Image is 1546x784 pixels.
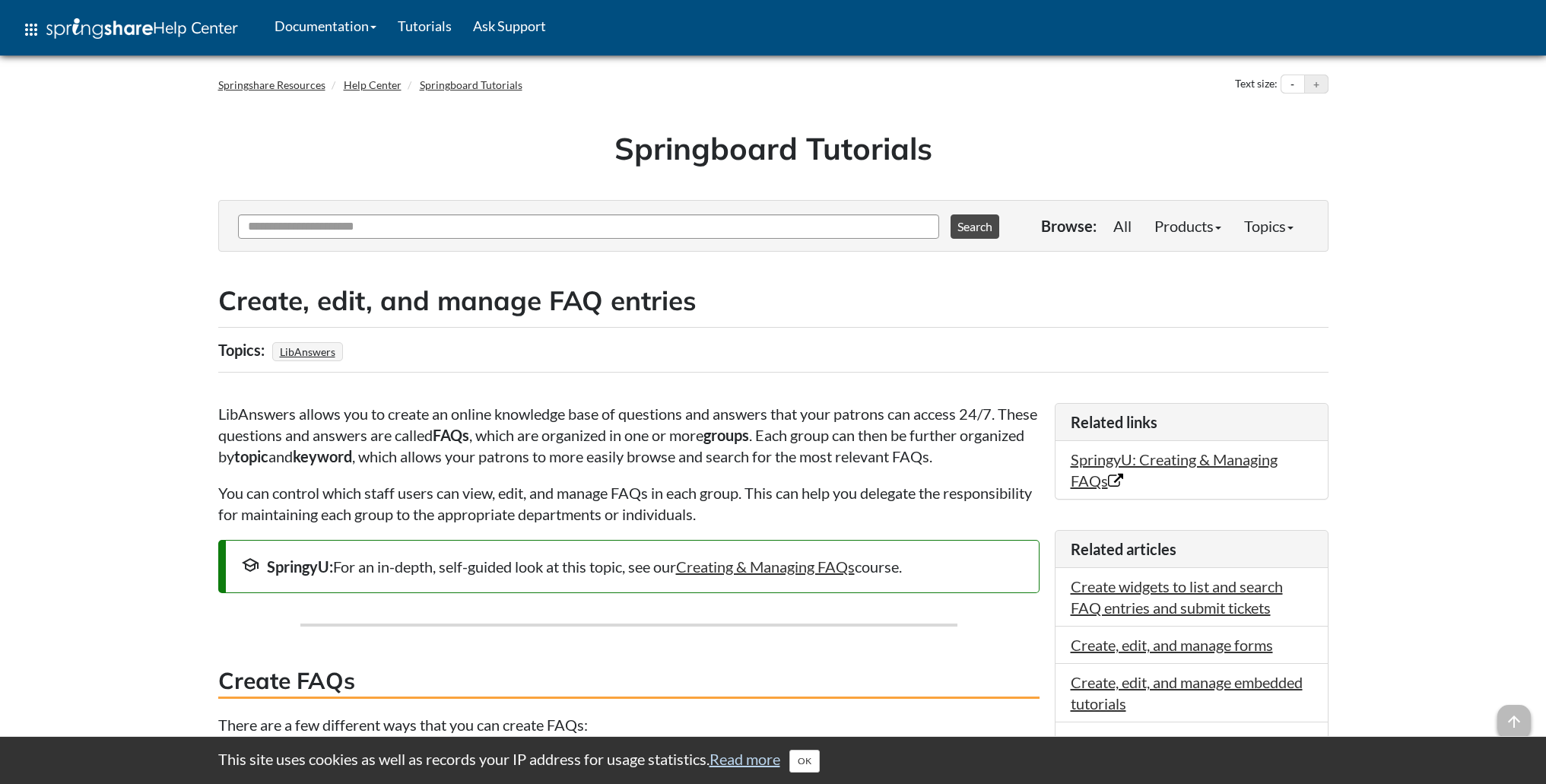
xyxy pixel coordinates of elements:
[22,21,40,39] span: apps
[218,665,1040,699] h3: Create FAQs
[433,426,469,444] strong: FAQs
[1102,211,1143,241] a: All
[218,282,1329,319] h2: Create, edit, and manage FAQ entries
[676,557,855,576] a: Creating & Managing FAQs
[1143,211,1233,241] a: Products
[11,7,249,52] a: apps Help Center
[46,18,153,39] img: Springshare
[1071,450,1278,490] a: SpringyU: Creating & Managing FAQs
[789,750,820,773] button: Close
[153,17,238,37] span: Help Center
[344,78,402,91] a: Help Center
[1071,732,1311,750] a: Create, edit, and manage dashboards
[1071,577,1283,617] a: Create widgets to list and search FAQ entries and submit tickets
[1071,540,1176,558] span: Related articles
[462,7,557,45] a: Ask Support
[1497,705,1531,738] span: arrow_upward
[218,335,268,364] div: Topics:
[1041,215,1097,236] p: Browse:
[710,750,780,768] a: Read more
[1071,636,1273,654] a: Create, edit, and manage forms
[1281,75,1304,94] button: Decrease text size
[278,341,338,363] a: LibAnswers
[203,748,1344,773] div: This site uses cookies as well as records your IP address for usage statistics.
[234,447,268,465] strong: topic
[241,556,1024,577] div: For an in-depth, self-guided look at this topic, see our course.
[218,78,325,91] a: Springshare Resources
[1232,75,1281,94] div: Text size:
[1071,673,1303,713] a: Create, edit, and manage embedded tutorials
[951,214,999,239] button: Search
[267,557,333,576] strong: SpringyU:
[1233,211,1305,241] a: Topics
[264,7,387,45] a: Documentation
[1071,413,1157,431] span: Related links
[230,127,1317,170] h1: Springboard Tutorials
[218,714,1040,735] p: There are a few different ways that you can create FAQs:
[1305,75,1328,94] button: Increase text size
[293,447,352,465] strong: keyword
[420,78,522,91] a: Springboard Tutorials
[703,426,749,444] strong: groups
[387,7,462,45] a: Tutorials
[218,482,1040,525] p: You can control which staff users can view, edit, and manage FAQs in each group. This can help yo...
[1497,706,1531,725] a: arrow_upward
[241,556,259,574] span: school
[218,403,1040,467] p: LibAnswers allows you to create an online knowledge base of questions and answers that your patro...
